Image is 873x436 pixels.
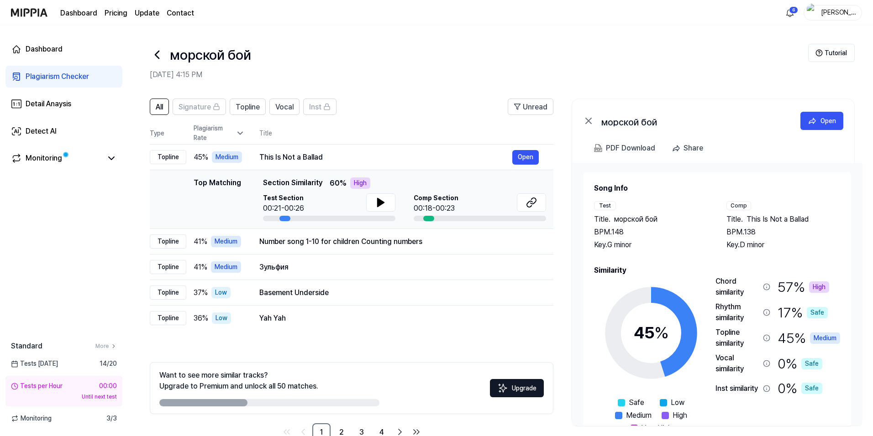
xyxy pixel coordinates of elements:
[11,414,52,423] span: Monitoring
[626,410,652,421] span: Medium
[807,4,818,22] img: profile
[275,102,294,113] span: Vocal
[778,353,822,374] div: 0 %
[801,383,822,394] div: Safe
[726,214,743,225] span: Title .
[259,313,539,324] div: Yah Yah
[263,203,304,214] div: 00:21-00:26
[309,102,321,113] span: Inst
[512,150,539,165] button: Open
[150,122,186,145] th: Type
[150,150,186,164] div: Topline
[747,214,809,225] span: This Is Not a Ballad
[11,341,42,352] span: Standard
[194,152,208,163] span: 45 %
[194,262,207,273] span: 41 %
[194,177,241,221] div: Top Matching
[808,44,855,62] button: Tutorial
[259,236,539,247] div: Number song 1-10 for children Counting numbers
[654,323,669,343] span: %
[592,139,657,157] button: PDF Download
[671,397,684,408] span: Low
[5,120,122,142] a: Detect AI
[156,102,163,113] span: All
[194,287,208,298] span: 37 %
[594,144,602,152] img: PDF Download
[211,236,241,247] div: Medium
[800,112,843,130] a: Open
[159,370,318,392] div: Want to see more similar tracks? Upgrade to Premium and unlock all 50 matches.
[726,227,841,238] div: BPM. 138
[490,387,544,395] a: SparklesUpgrade
[684,142,703,154] div: Share
[601,115,784,126] div: морской бой
[11,393,117,401] div: Until next test
[784,7,795,18] img: 알림
[95,342,117,350] a: More
[263,177,322,189] span: Section Similarity
[508,99,553,115] button: Unread
[100,359,117,369] span: 14 / 20
[715,353,759,374] div: Vocal similarity
[715,276,759,298] div: Chord similarity
[594,183,840,194] h2: Song Info
[810,332,840,344] div: Medium
[179,102,211,113] span: Signature
[490,379,544,397] button: Upgrade
[594,201,616,210] div: Test
[673,410,687,421] span: High
[614,214,657,225] span: морской бой
[194,124,245,143] div: Plagiarism Rate
[715,301,759,323] div: Rhythm similarity
[269,99,300,115] button: Vocal
[259,122,553,144] th: Title
[726,239,841,250] div: Key. D minor
[629,397,644,408] span: Safe
[497,383,508,394] img: Sparkles
[809,281,829,293] div: High
[194,313,208,324] span: 36 %
[606,142,655,154] div: PDF Download
[778,327,840,349] div: 45 %
[715,327,759,349] div: Topline similarity
[634,321,669,345] div: 45
[414,193,458,203] span: Comp Section
[150,311,186,325] div: Topline
[594,227,708,238] div: BPM. 148
[801,358,822,369] div: Safe
[594,265,840,276] h2: Similarity
[60,8,97,19] a: Dashboard
[105,8,127,19] button: Pricing
[815,49,823,57] img: Help
[11,153,102,164] a: Monitoring
[330,178,347,189] span: 60 %
[807,307,828,318] div: Safe
[668,139,710,157] button: Share
[26,99,71,109] div: Detail Anaysis
[167,8,194,19] a: Contact
[789,6,798,14] div: 6
[778,378,822,399] div: 0 %
[594,214,610,225] span: Title .
[173,99,226,115] button: Signature
[414,203,458,214] div: 00:18-00:23
[135,8,159,19] a: Update
[150,234,186,249] div: Topline
[259,262,539,273] div: Зульфия
[820,7,856,17] div: [PERSON_NAME]
[259,152,512,163] div: This Is Not a Ballad
[194,236,207,247] span: 41 %
[594,239,708,250] div: Key. G minor
[783,5,797,20] button: 알림6
[778,301,828,323] div: 17 %
[212,151,242,163] div: Medium
[778,276,829,298] div: 57 %
[303,99,337,115] button: Inst
[715,383,759,394] div: Inst similarity
[5,38,122,60] a: Dashboard
[26,126,57,137] div: Detect AI
[150,285,186,300] div: Topline
[212,312,231,324] div: Low
[150,260,186,274] div: Topline
[259,287,539,298] div: Basement Underside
